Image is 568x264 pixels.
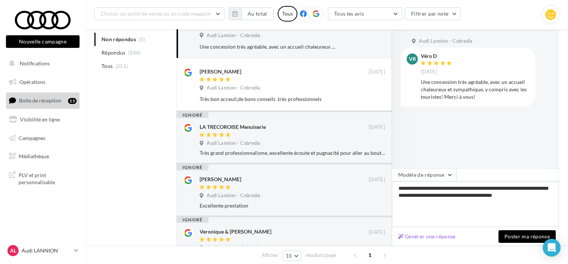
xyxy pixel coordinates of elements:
[22,247,71,254] p: Audi LANNION
[207,140,260,147] span: Audi Lannion - Cobredia
[421,69,437,75] span: [DATE]
[128,50,141,56] span: (246)
[4,167,81,189] a: PLV et print personnalisable
[207,192,260,199] span: Audi Lannion - Cobredia
[392,169,456,181] button: Modèle de réponse
[369,229,385,236] span: [DATE]
[200,149,385,157] div: Très grand professionnalisme, excellente écoute et pugnacité pour aller au bout du sujet toujours...
[4,149,81,164] a: Médiathèque
[19,97,61,104] span: Boîte de réception
[200,43,337,50] div: Une concession très agréable, avec un accueil chaleureux et sympathique, y compris avec les touri...
[20,60,50,66] span: Notifications
[200,95,337,103] div: Très bon acceuil,de bons conseils .très professionnels
[20,116,60,123] span: Visibilité en ligne
[4,130,81,146] a: Campagnes
[6,35,80,48] button: Nouvelle campagne
[177,112,209,118] div: ignoré
[498,230,556,243] button: Poster ma réponse
[369,69,385,75] span: [DATE]
[283,251,301,261] button: 10
[116,63,128,69] span: (251)
[262,252,278,259] span: Afficher
[19,170,77,186] span: PLV et print personnalisable
[369,176,385,183] span: [DATE]
[4,92,81,108] a: Boîte de réception15
[334,10,364,17] span: Tous les avis
[405,7,461,20] button: Filtrer par note
[200,68,241,75] div: [PERSON_NAME]
[19,153,49,159] span: Médiathèque
[101,49,126,56] span: Répondus
[229,7,274,20] button: Au total
[177,164,209,170] div: ignoré
[10,247,16,254] span: AL
[101,62,113,70] span: Tous
[241,7,274,20] button: Au total
[278,6,297,22] div: Tous
[68,98,77,104] div: 15
[306,252,336,259] span: résultats/page
[364,249,376,261] span: 1
[419,38,472,45] span: Audi Lannion - Cobredia
[200,202,385,209] div: Excellente prestation
[94,7,225,20] button: Choisir un point de vente ou un code magasin
[200,176,241,183] div: [PERSON_NAME]
[543,239,561,257] div: Open Intercom Messenger
[4,74,81,90] a: Opérations
[200,123,266,131] div: LA TRECOROISE Menuiserie
[4,56,78,71] button: Notifications
[328,7,402,20] button: Tous les avis
[4,112,81,127] a: Visibilité en ligne
[19,79,45,85] span: Opérations
[395,232,459,241] button: Générer une réponse
[6,244,80,258] a: AL Audi LANNION
[286,253,292,259] span: 10
[207,32,260,39] span: Audi Lannion - Cobredia
[409,55,416,63] span: Vr
[19,134,45,141] span: Campagnes
[369,124,385,131] span: [DATE]
[177,217,209,223] div: ignoré
[200,228,271,235] div: Veronique & [PERSON_NAME]
[207,245,260,251] span: Audi Lannion - Cobredia
[421,53,454,59] div: Véro D
[101,10,211,17] span: Choisir un point de vente ou un code magasin
[207,85,260,91] span: Audi Lannion - Cobredia
[421,78,529,101] div: Une concession très agréable, avec un accueil chaleureux et sympathique, y compris avec les touri...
